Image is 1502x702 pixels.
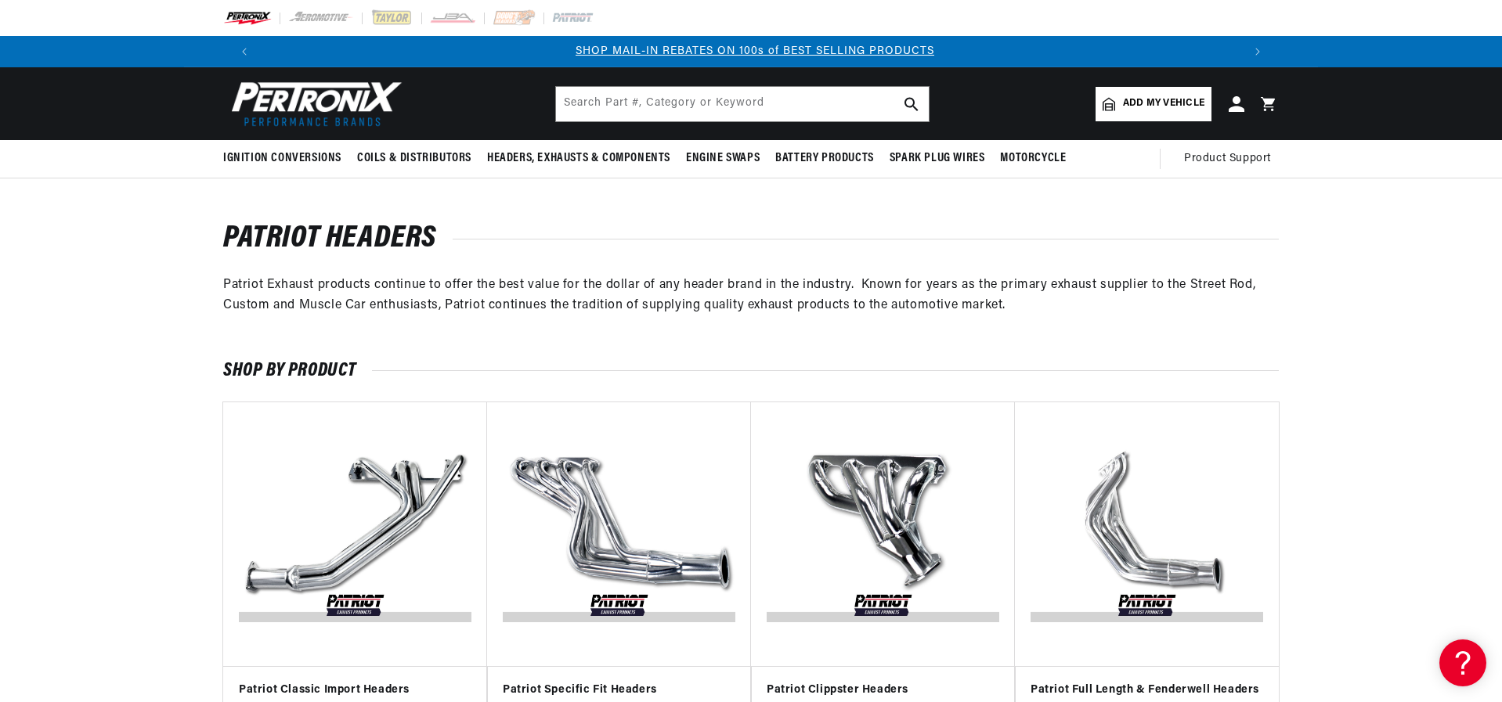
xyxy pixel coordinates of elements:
[479,140,678,177] summary: Headers, Exhausts & Components
[767,418,999,650] img: Patriot-Clippster-Headers-v1588104121313.jpg
[1096,87,1211,121] a: Add my vehicle
[223,140,349,177] summary: Ignition Conversions
[1242,36,1273,67] button: Translation missing: en.sections.announcements.next_announcement
[223,363,1279,379] h2: SHOP BY PRODUCT
[264,43,1246,60] div: Announcement
[1000,150,1066,167] span: Motorcycle
[229,36,260,67] button: Translation missing: en.sections.announcements.previous_announcement
[576,45,934,57] a: SHOP MAIL-IN REBATES ON 100s of BEST SELLING PRODUCTS
[686,150,760,167] span: Engine Swaps
[1123,96,1204,111] span: Add my vehicle
[223,150,341,167] span: Ignition Conversions
[775,150,874,167] span: Battery Products
[556,87,929,121] input: Search Part #, Category or Keyword
[1184,150,1271,167] span: Product Support
[487,150,670,167] span: Headers, Exhausts & Components
[184,36,1318,67] slideshow-component: Translation missing: en.sections.announcements.announcement_bar
[767,140,882,177] summary: Battery Products
[1031,682,1263,698] h3: Patriot Full Length & Fenderwell Headers
[882,140,993,177] summary: Spark Plug Wires
[1031,418,1263,650] img: Patriot-Fenderwell-111-v1590437195265.jpg
[503,418,735,650] img: Patriot-Specific-Fit-Headers-v1588104112434.jpg
[223,77,403,131] img: Pertronix
[264,43,1246,60] div: 2 of 3
[349,140,479,177] summary: Coils & Distributors
[239,418,471,650] img: Patriot-Classic-Import-Headers-v1588104940254.jpg
[890,150,985,167] span: Spark Plug Wires
[503,682,735,698] h3: Patriot Specific Fit Headers
[239,682,471,698] h3: Patriot Classic Import Headers
[223,275,1279,315] p: Patriot Exhaust products continue to offer the best value for the dollar of any header brand in t...
[767,682,999,698] h3: Patriot Clippster Headers
[357,150,471,167] span: Coils & Distributors
[223,225,1279,252] h1: Patriot Headers
[992,140,1074,177] summary: Motorcycle
[894,87,929,121] button: search button
[678,140,767,177] summary: Engine Swaps
[1184,140,1279,178] summary: Product Support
